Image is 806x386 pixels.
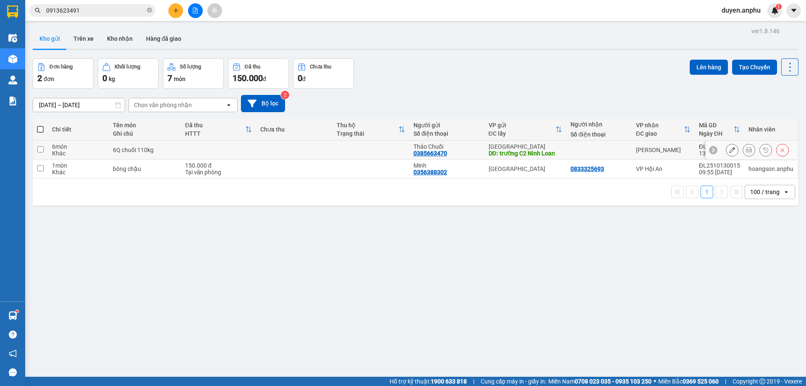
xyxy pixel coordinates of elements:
span: Hỗ trợ kỹ thuật: [390,377,467,386]
div: Sửa đơn hàng [726,144,738,156]
div: Mã GD [699,122,733,129]
button: Tạo Chuyến [732,60,777,75]
span: Cung cấp máy in - giấy in: [481,377,546,386]
button: Chưa thu0đ [293,58,354,89]
div: ĐC lấy [489,130,555,137]
div: Chưa thu [260,126,329,133]
input: Tìm tên, số ĐT hoặc mã đơn [46,6,145,15]
div: 150.000 đ [185,162,252,169]
div: Nhân viên [748,126,793,133]
span: món [174,76,186,82]
div: Chọn văn phòng nhận [134,101,192,109]
button: Lên hàng [690,60,728,75]
div: Đơn hàng [50,64,73,70]
span: đ [263,76,266,82]
div: Ngày ĐH [699,130,733,137]
span: 150.000 [233,73,263,83]
span: close-circle [147,8,152,13]
button: 1 [701,186,713,198]
span: 7 [167,73,172,83]
sup: 2 [281,91,289,99]
div: Tên món [113,122,177,129]
div: ĐC giao [636,130,684,137]
button: Kho nhận [100,29,139,49]
button: Kho gửi [33,29,67,49]
span: message [9,368,17,376]
svg: open [783,189,790,195]
button: Đã thu150.000đ [228,58,289,89]
button: file-add [188,3,203,18]
sup: 1 [776,4,782,10]
div: 100 / trang [750,188,780,196]
span: 0 [298,73,302,83]
span: đ [302,76,306,82]
img: icon-new-feature [771,7,779,14]
div: Đã thu [245,64,260,70]
div: Số điện thoại [570,131,628,138]
img: warehouse-icon [8,34,17,42]
span: duyen.anphu [715,5,767,16]
th: Toggle SortBy [484,118,566,141]
sup: 1 [16,310,18,312]
img: logo-vxr [7,5,18,18]
button: Hàng đã giao [139,29,188,49]
div: DĐ: trường C2 Ninh Loan [489,150,562,157]
div: 6Q chuối 110kg [113,147,177,153]
div: bông chậu [113,165,177,172]
div: Thảo Chuối [413,143,480,150]
div: Tại văn phòng [185,169,252,176]
div: Số lượng [180,64,201,70]
img: solution-icon [8,97,17,105]
div: ver 1.8.146 [751,26,780,36]
input: Select a date range. [33,98,125,112]
span: copyright [759,378,765,384]
div: Người nhận [570,121,628,128]
button: Đơn hàng2đơn [33,58,94,89]
div: HTTT [185,130,245,137]
div: VP gửi [489,122,555,129]
div: Chưa thu [310,64,331,70]
div: [GEOGRAPHIC_DATA] [489,165,562,172]
svg: open [225,102,232,108]
button: Số lượng7món [163,58,224,89]
span: question-circle [9,331,17,339]
button: Trên xe [67,29,100,49]
span: kg [109,76,115,82]
strong: 0369 525 060 [683,378,719,385]
span: đơn [44,76,54,82]
div: 6 món [52,143,105,150]
div: ĐL2510130015 [699,162,740,169]
div: Chi tiết [52,126,105,133]
span: close-circle [147,7,152,15]
div: 0356388302 [413,169,447,176]
th: Toggle SortBy [332,118,409,141]
th: Toggle SortBy [695,118,744,141]
div: 0385663470 [413,150,447,157]
span: notification [9,349,17,357]
span: plus [173,8,179,13]
span: Miền Nam [548,377,652,386]
span: 0 [102,73,107,83]
div: Khối lượng [115,64,140,70]
div: ĐL2510130045 [699,143,740,150]
div: Thu hộ [337,122,398,129]
div: Người gửi [413,122,480,129]
div: 09:55 [DATE] [699,169,740,176]
span: 1 [777,4,780,10]
span: search [35,8,41,13]
span: 2 [37,73,42,83]
span: aim [212,8,217,13]
button: plus [168,3,183,18]
div: Đã thu [185,122,245,129]
th: Toggle SortBy [632,118,695,141]
th: Toggle SortBy [181,118,256,141]
button: aim [207,3,222,18]
div: 13:33 [DATE] [699,150,740,157]
img: warehouse-icon [8,311,17,320]
div: Số điện thoại [413,130,480,137]
div: hoangson.anphu [748,165,793,172]
img: warehouse-icon [8,55,17,63]
div: VP Hội An [636,165,691,172]
div: 0833325693 [570,165,604,172]
span: ⚪️ [654,380,656,383]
